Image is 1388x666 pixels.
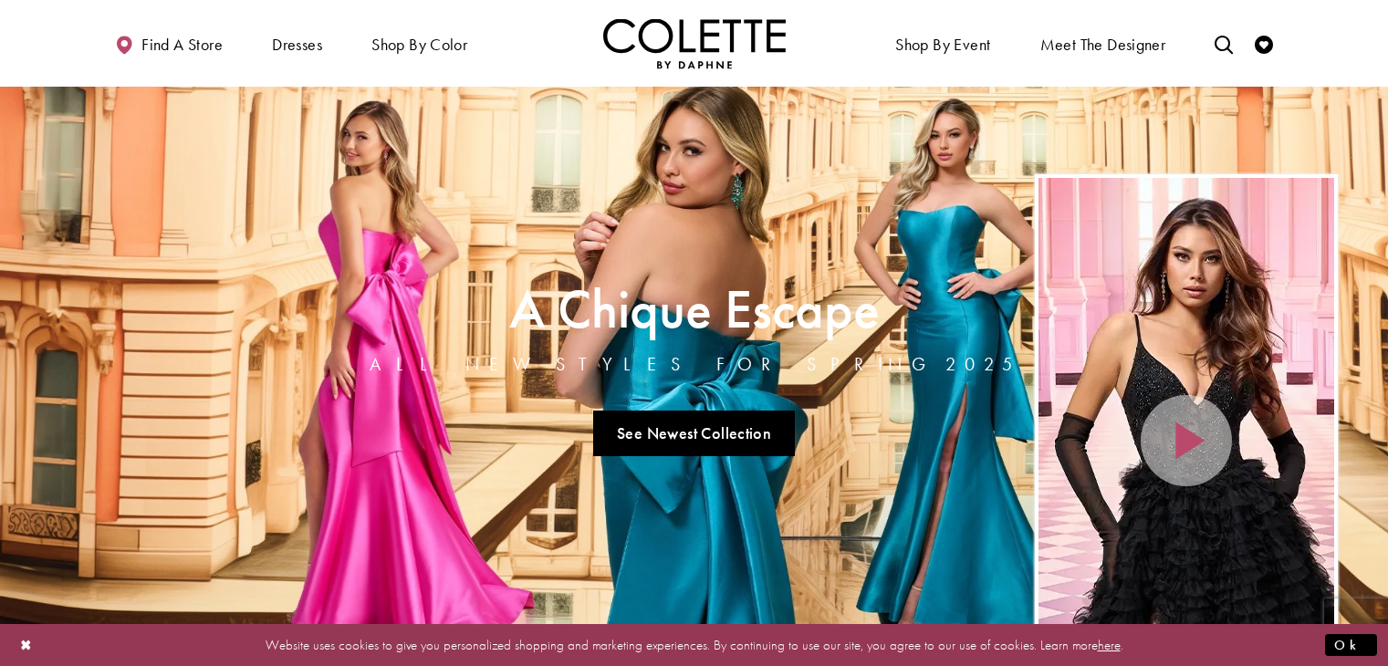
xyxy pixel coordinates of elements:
a: here [1098,635,1121,653]
ul: Slider Links [364,403,1025,463]
p: Website uses cookies to give you personalized shopping and marketing experiences. By continuing t... [131,632,1257,657]
button: Submit Dialog [1325,633,1377,656]
button: Close Dialog [11,629,42,661]
a: See Newest Collection A Chique Escape All New Styles For Spring 2025 [593,411,796,456]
